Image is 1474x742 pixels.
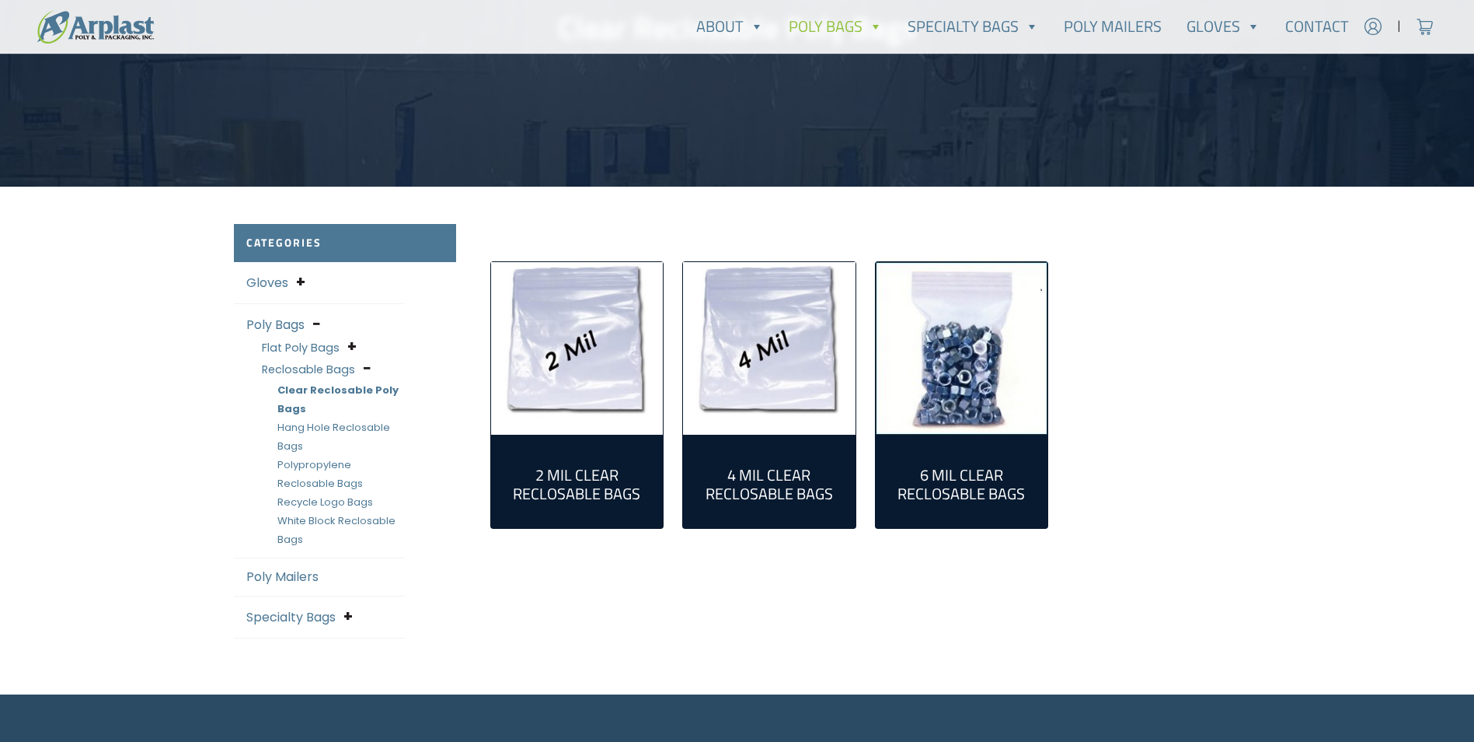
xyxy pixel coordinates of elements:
[277,383,399,416] a: Clear Reclosable Poly Bags
[895,11,1051,42] a: Specialty Bags
[277,513,396,547] a: White Block Reclosable Bags
[1174,11,1273,42] a: Gloves
[1397,17,1401,36] span: |
[1051,11,1174,42] a: Poly Mailers
[277,420,390,453] a: Hang Hole Reclosable Bags
[262,362,355,377] a: Reclosable Bags
[491,262,664,435] a: Visit product category 2 Mil Clear Reclosable Bags
[246,316,305,334] a: Poly Bags
[695,466,843,503] h2: 4 Mil Clear Reclosable Bags
[695,447,843,516] a: Visit product category 4 Mil Clear Reclosable Bags
[876,262,1048,435] a: Visit product category 6 Mil Clear Reclosable Bags
[277,495,373,509] a: Recycle Logo Bags
[491,262,664,435] img: 2 Mil Clear Reclosable Bags
[684,11,776,42] a: About
[888,466,1036,503] h2: 6 Mil Clear Reclosable Bags
[1273,11,1361,42] a: Contact
[277,457,363,491] a: Polypropylene Reclosable Bags
[37,10,154,44] img: logo
[504,447,651,516] a: Visit product category 2 Mil Clear Reclosable Bags
[262,340,340,355] a: Flat Poly Bags
[234,224,456,262] h2: Categories
[888,447,1036,516] a: Visit product category 6 Mil Clear Reclosable Bags
[504,466,651,503] h2: 2 Mil Clear Reclosable Bags
[876,262,1048,435] img: 6 Mil Clear Reclosable Bags
[246,274,288,292] a: Gloves
[683,262,855,435] a: Visit product category 4 Mil Clear Reclosable Bags
[246,608,336,626] a: Specialty Bags
[776,11,895,42] a: Poly Bags
[683,262,855,435] img: 4 Mil Clear Reclosable Bags
[246,568,319,586] a: Poly Mailers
